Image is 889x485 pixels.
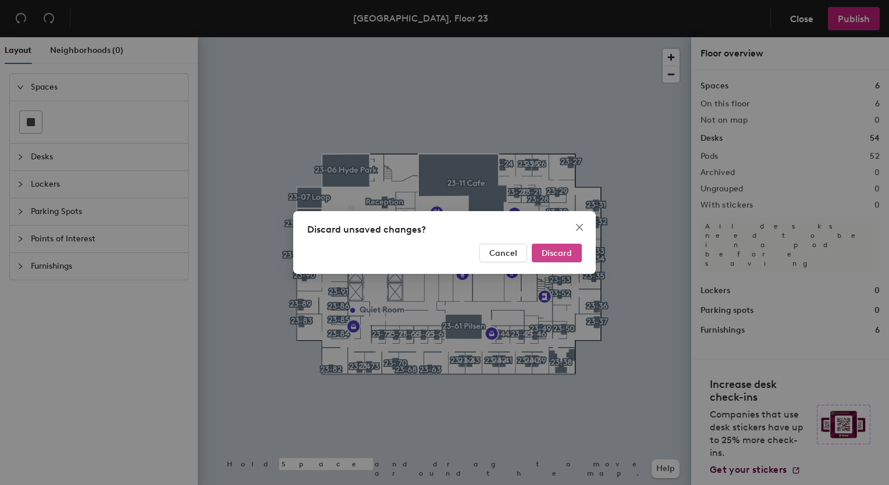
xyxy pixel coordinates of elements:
[570,218,589,237] button: Close
[542,248,572,258] span: Discard
[532,244,582,262] button: Discard
[570,223,589,232] span: Close
[489,248,517,258] span: Cancel
[479,244,527,262] button: Cancel
[307,223,582,237] div: Discard unsaved changes?
[575,223,584,232] span: close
